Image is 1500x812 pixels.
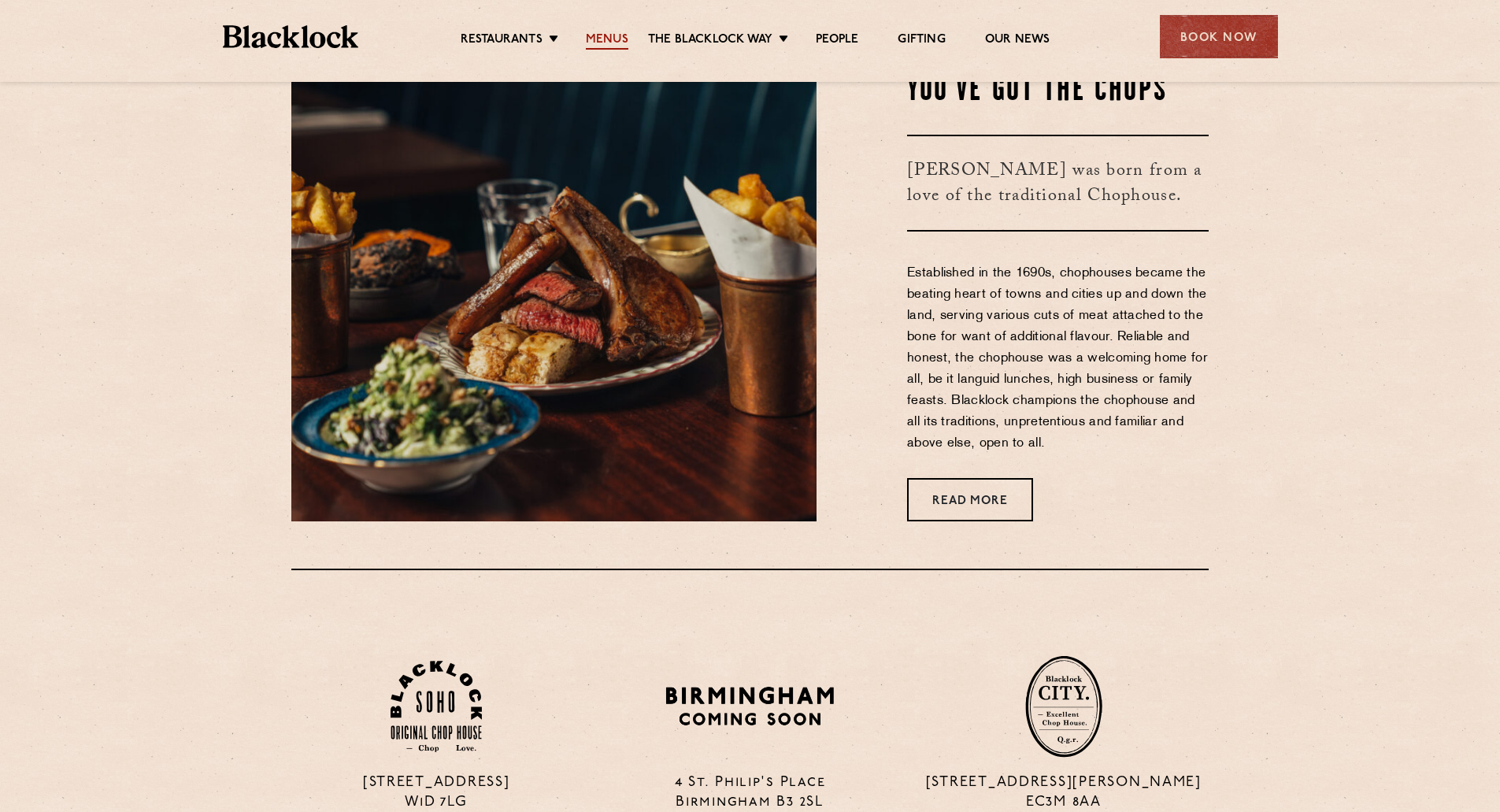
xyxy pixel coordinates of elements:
[461,32,543,50] a: Restaurants
[391,661,482,753] img: Soho-stamp-default.svg
[816,32,858,50] a: People
[663,681,837,731] img: BIRMINGHAM-P22_-e1747915156957.png
[648,32,772,50] a: The Blacklock Way
[907,478,1033,521] a: Read More
[907,263,1209,454] p: Established in the 1690s, chophouses became the beating heart of towns and cities up and down the...
[1025,655,1102,758] img: City-stamp-default.svg
[223,25,359,48] img: BL_Textured_Logo-footer-cropped.svg
[985,32,1050,50] a: Our News
[1160,15,1278,58] div: Book Now
[898,32,945,50] a: Gifting
[586,32,628,50] a: Menus
[907,135,1209,232] h3: [PERSON_NAME] was born from a love of the traditional Chophouse.
[907,72,1209,111] h2: You've Got The Chops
